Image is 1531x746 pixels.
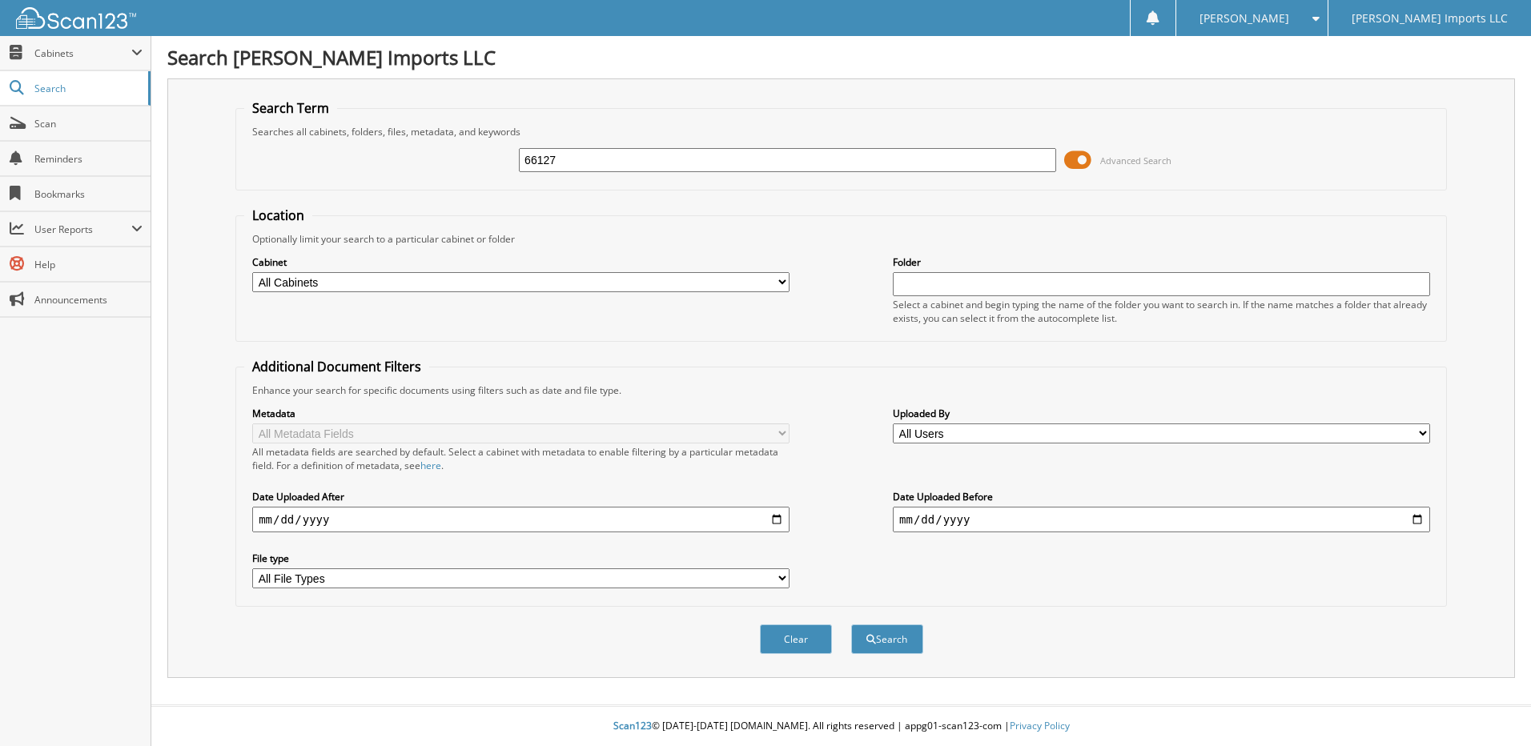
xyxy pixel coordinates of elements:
[16,7,136,29] img: scan123-logo-white.svg
[893,407,1430,420] label: Uploaded By
[252,551,790,565] label: File type
[34,82,140,95] span: Search
[167,44,1515,70] h1: Search [PERSON_NAME] Imports LLC
[252,445,790,472] div: All metadata fields are searched by default. Select a cabinet with metadata to enable filtering b...
[34,46,131,60] span: Cabinets
[893,507,1430,532] input: end
[252,490,790,503] label: Date Uploaded After
[893,490,1430,503] label: Date Uploaded Before
[1451,669,1531,746] iframe: Chat Widget
[244,232,1438,246] div: Optionally limit your search to a particular cabinet or folder
[1352,14,1508,23] span: [PERSON_NAME] Imports LLC
[1010,719,1070,732] a: Privacy Policy
[244,125,1438,138] div: Searches all cabinets, folders, files, metadata, and keywords
[244,207,312,224] legend: Location
[1199,14,1289,23] span: [PERSON_NAME]
[851,624,923,654] button: Search
[34,117,143,130] span: Scan
[34,152,143,166] span: Reminders
[244,358,429,375] legend: Additional Document Filters
[34,258,143,271] span: Help
[420,459,441,472] a: here
[893,255,1430,269] label: Folder
[252,507,790,532] input: start
[1100,154,1171,166] span: Advanced Search
[760,624,832,654] button: Clear
[151,707,1531,746] div: © [DATE]-[DATE] [DOMAIN_NAME]. All rights reserved | appg01-scan123-com |
[244,99,337,117] legend: Search Term
[34,187,143,201] span: Bookmarks
[252,255,790,269] label: Cabinet
[613,719,652,732] span: Scan123
[34,293,143,307] span: Announcements
[252,407,790,420] label: Metadata
[244,383,1438,397] div: Enhance your search for specific documents using filters such as date and file type.
[34,223,131,236] span: User Reports
[893,298,1430,325] div: Select a cabinet and begin typing the name of the folder you want to search in. If the name match...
